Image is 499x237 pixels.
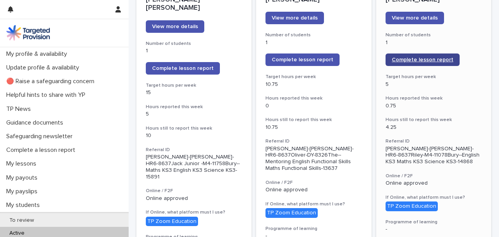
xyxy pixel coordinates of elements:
a: View more details [146,20,204,33]
h3: Hours still to report this week [146,125,242,132]
div: TP Zoom Education [386,201,438,211]
a: Complete lesson report [265,53,340,66]
p: 10 [146,132,242,139]
h3: Online / F2F [265,180,362,186]
p: 4.25 [386,124,482,131]
h3: Number of students [265,32,362,38]
p: Complete a lesson report [3,146,81,154]
p: Helpful hints to share with YP [3,91,92,99]
p: 15 [146,89,242,96]
img: M5nRWzHhSzIhMunXDL62 [6,25,50,41]
p: Online approved [386,180,482,187]
p: [PERSON_NAME]-[PERSON_NAME]-HR6-8637Jack Junior -M4-11758Bury--Maths KS3 English KS3 Science KS3-... [146,154,242,180]
h3: Referral ID [265,138,362,144]
h3: Number of students [386,32,482,38]
h3: Hours still to report this week [386,117,482,123]
p: Active [3,230,31,237]
p: 5 [146,111,242,118]
p: Online approved [265,187,362,193]
h3: Programme of learning [386,219,482,225]
h3: Programme of learning [265,226,362,232]
span: Complete lesson report [272,57,333,62]
a: Complete lesson report [386,53,460,66]
h3: Target hours per week [386,74,482,80]
h3: Referral ID [146,147,242,153]
h3: Hours still to report this week [265,117,362,123]
a: Complete lesson report [146,62,220,75]
p: 1 [146,48,242,54]
span: Complete lesson report [152,66,214,71]
p: 🔴 Raise a safeguarding concern [3,78,101,85]
p: My payouts [3,174,44,182]
a: View more details [265,12,324,24]
p: 5 [386,81,482,88]
h3: If Online, what platform must I use? [146,209,242,216]
h3: If Online, what platform must I use? [265,201,362,207]
p: 1 [265,39,362,46]
p: To review [3,217,40,224]
p: Online approved [146,195,242,202]
span: View more details [392,15,438,21]
p: My profile & availability [3,50,73,58]
div: TP Zoom Education [265,208,318,218]
span: View more details [152,24,198,29]
h3: Hours reported this week [146,104,242,110]
h3: Target hours per week [265,74,362,80]
p: 0 [265,103,362,109]
p: My payslips [3,188,44,195]
p: [PERSON_NAME]-[PERSON_NAME]-HR6-8637Riley-M4-11078Bury--English KS3 Maths KS3 Science KS3-14868 [386,146,482,165]
p: Safeguarding newsletter [3,133,79,140]
div: TP Zoom Education [146,217,198,226]
a: View more details [386,12,444,24]
p: 10.75 [265,124,362,131]
p: [PERSON_NAME]-[PERSON_NAME]-HR6-8637Oliver-DY-8326The--Mentoring English Functional Skills Maths ... [265,146,362,172]
h3: Target hours per week [146,82,242,89]
h3: Hours reported this week [386,95,482,102]
p: Update profile & availability [3,64,85,71]
p: TP News [3,105,37,113]
p: My lessons [3,160,42,168]
p: 10.75 [265,81,362,88]
h3: Online / F2F [146,188,242,194]
h3: Online / F2F [386,173,482,179]
span: View more details [272,15,318,21]
p: My students [3,201,46,209]
h3: Referral ID [386,138,482,144]
p: 1 [386,39,482,46]
p: Guidance documents [3,119,69,127]
h3: Hours reported this week [265,95,362,102]
span: Complete lesson report [392,57,453,62]
h3: Number of students [146,41,242,47]
p: - [386,226,482,233]
p: 0.75 [386,103,482,109]
h3: If Online, what platform must I use? [386,194,482,201]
